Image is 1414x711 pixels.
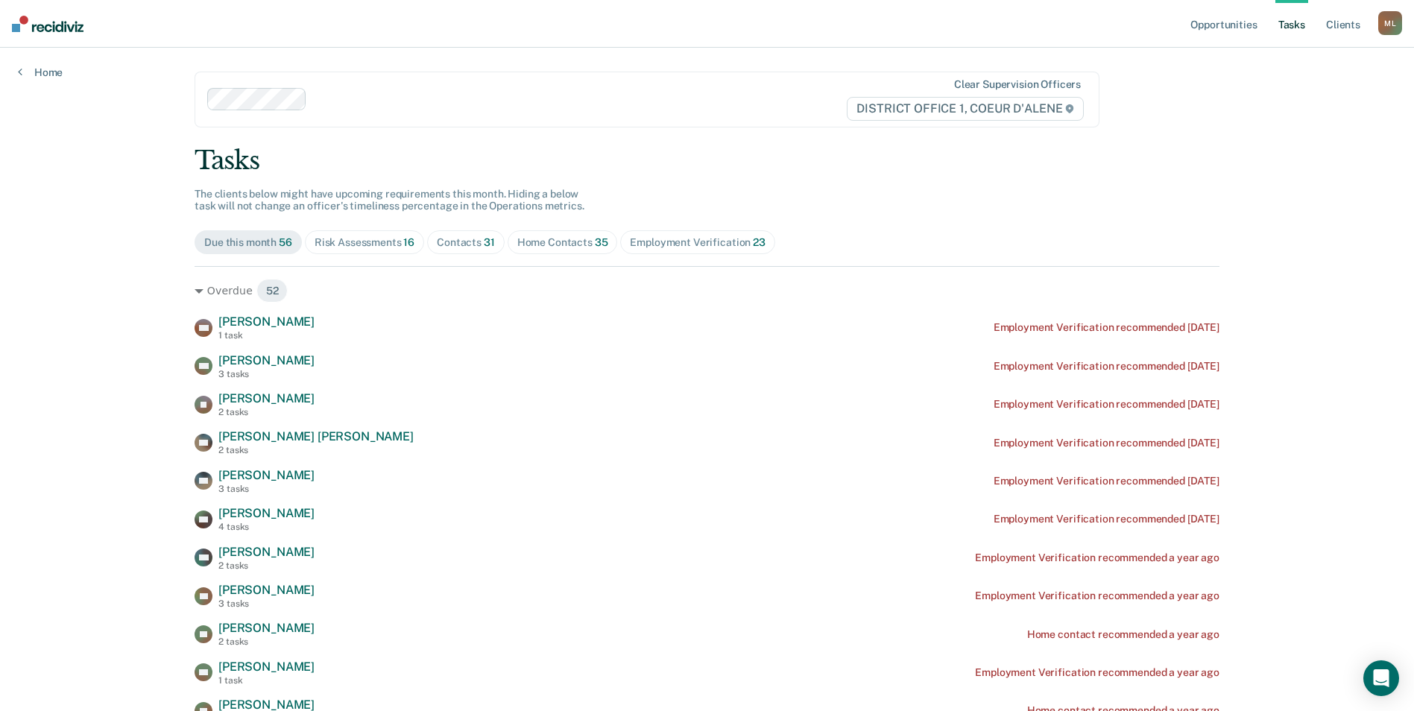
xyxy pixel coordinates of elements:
[1378,11,1402,35] div: M L
[595,236,608,248] span: 35
[1378,11,1402,35] button: ML
[994,398,1219,411] div: Employment Verification recommended [DATE]
[218,484,315,494] div: 3 tasks
[753,236,766,248] span: 23
[218,445,414,455] div: 2 tasks
[279,236,292,248] span: 56
[256,279,288,303] span: 52
[1363,660,1399,696] div: Open Intercom Messenger
[218,506,315,520] span: [PERSON_NAME]
[437,236,495,249] div: Contacts
[195,145,1219,176] div: Tasks
[12,16,83,32] img: Recidiviz
[315,236,414,249] div: Risk Assessments
[218,598,315,609] div: 3 tasks
[994,437,1219,449] div: Employment Verification recommended [DATE]
[204,236,292,249] div: Due this month
[975,590,1219,602] div: Employment Verification recommended a year ago
[954,78,1081,91] div: Clear supervision officers
[847,97,1084,121] span: DISTRICT OFFICE 1, COEUR D'ALENE
[484,236,495,248] span: 31
[994,475,1219,487] div: Employment Verification recommended [DATE]
[994,321,1219,334] div: Employment Verification recommended [DATE]
[218,522,315,532] div: 4 tasks
[195,188,584,212] span: The clients below might have upcoming requirements this month. Hiding a below task will not chang...
[630,236,765,249] div: Employment Verification
[218,429,414,443] span: [PERSON_NAME] [PERSON_NAME]
[218,560,315,571] div: 2 tasks
[994,360,1219,373] div: Employment Verification recommended [DATE]
[218,621,315,635] span: [PERSON_NAME]
[994,513,1219,525] div: Employment Verification recommended [DATE]
[195,279,1219,303] div: Overdue 52
[975,666,1219,679] div: Employment Verification recommended a year ago
[218,660,315,674] span: [PERSON_NAME]
[1027,628,1219,641] div: Home contact recommended a year ago
[218,315,315,329] span: [PERSON_NAME]
[218,369,315,379] div: 3 tasks
[218,545,315,559] span: [PERSON_NAME]
[218,583,315,597] span: [PERSON_NAME]
[403,236,414,248] span: 16
[218,391,315,405] span: [PERSON_NAME]
[517,236,608,249] div: Home Contacts
[975,552,1219,564] div: Employment Verification recommended a year ago
[18,66,63,79] a: Home
[218,407,315,417] div: 2 tasks
[218,636,315,647] div: 2 tasks
[218,353,315,367] span: [PERSON_NAME]
[218,330,315,341] div: 1 task
[218,468,315,482] span: [PERSON_NAME]
[218,675,315,686] div: 1 task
